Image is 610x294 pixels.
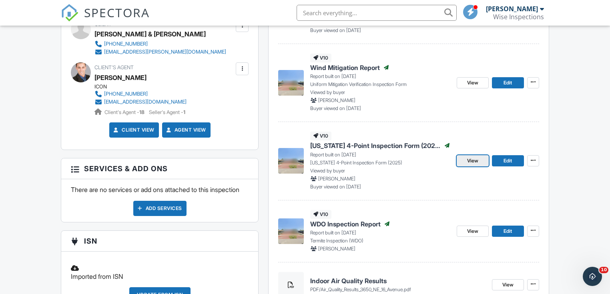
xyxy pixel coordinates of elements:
[61,179,258,222] div: There are no services or add ons attached to this inspection
[61,4,78,22] img: The Best Home Inspection Software - Spectora
[94,84,193,90] div: ICON
[104,41,148,47] div: [PHONE_NUMBER]
[183,109,185,115] strong: 1
[112,126,155,134] a: Client View
[94,64,134,70] span: Client's Agent
[104,99,187,105] div: [EMAIL_ADDRESS][DOMAIN_NAME]
[104,109,146,115] span: Client's Agent -
[84,4,150,21] span: SPECTORA
[493,13,544,21] div: Wise Inspections
[583,267,602,286] iframe: Intercom live chat
[94,72,146,84] a: [PERSON_NAME]
[486,5,538,13] div: [PERSON_NAME]
[94,40,226,48] a: [PHONE_NUMBER]
[104,91,148,97] div: [PHONE_NUMBER]
[94,28,206,40] div: [PERSON_NAME] & [PERSON_NAME]
[94,90,187,98] a: [PHONE_NUMBER]
[61,11,150,28] a: SPECTORA
[61,158,258,179] h3: Services & Add ons
[104,49,226,55] div: [EMAIL_ADDRESS][PERSON_NAME][DOMAIN_NAME]
[149,109,185,115] span: Seller's Agent -
[599,267,608,273] span: 10
[94,48,226,56] a: [EMAIL_ADDRESS][PERSON_NAME][DOMAIN_NAME]
[94,98,187,106] a: [EMAIL_ADDRESS][DOMAIN_NAME]
[165,126,206,134] a: Agent View
[61,231,258,252] h3: ISN
[139,109,144,115] strong: 18
[297,5,457,21] input: Search everything...
[66,258,253,287] div: Imported from ISN
[133,201,187,216] div: Add Services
